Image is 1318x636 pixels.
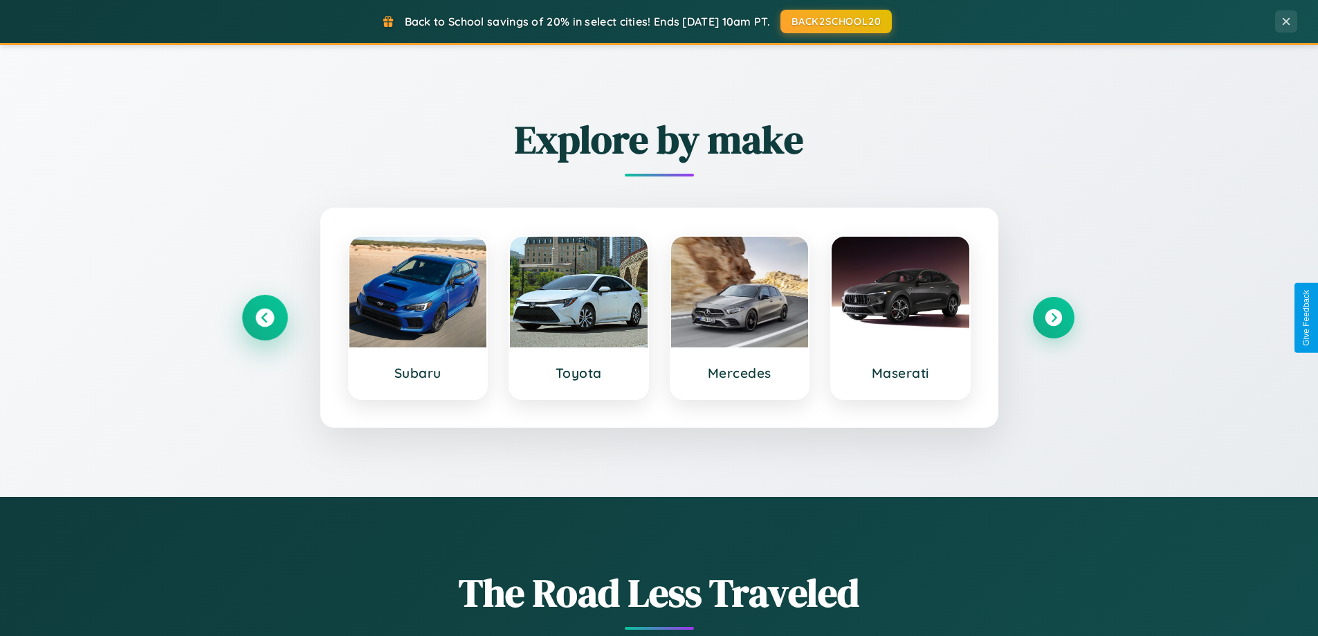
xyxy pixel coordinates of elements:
[244,566,1074,619] h1: The Road Less Traveled
[363,365,473,381] h3: Subaru
[685,365,795,381] h3: Mercedes
[405,15,770,28] span: Back to School savings of 20% in select cities! Ends [DATE] 10am PT.
[524,365,634,381] h3: Toyota
[780,10,892,33] button: BACK2SCHOOL20
[845,365,955,381] h3: Maserati
[244,113,1074,166] h2: Explore by make
[1301,290,1311,346] div: Give Feedback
